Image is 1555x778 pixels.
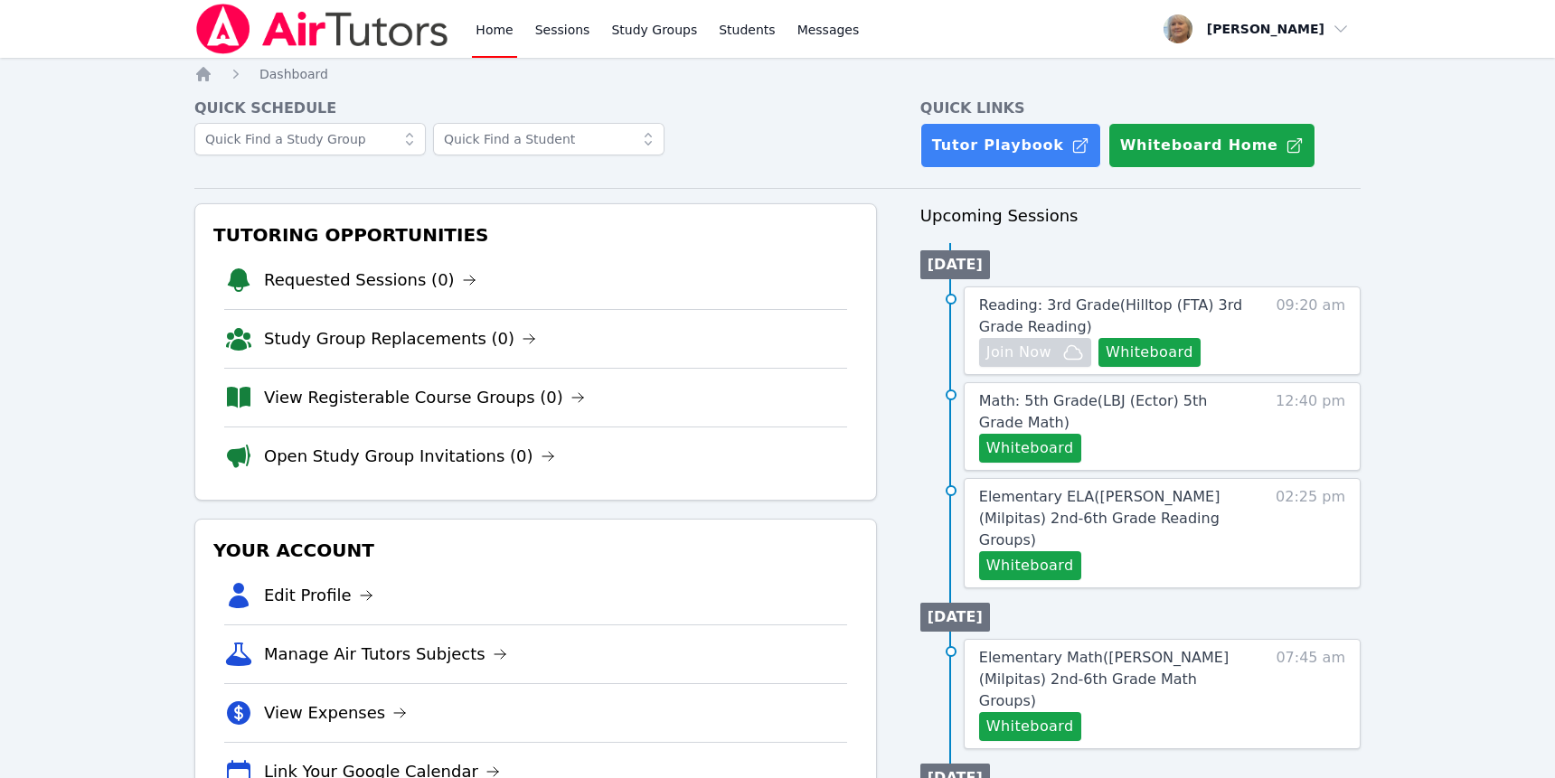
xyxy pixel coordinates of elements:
h4: Quick Schedule [194,98,877,119]
span: Join Now [986,342,1051,363]
a: Manage Air Tutors Subjects [264,642,507,667]
button: Join Now [979,338,1091,367]
button: Whiteboard Home [1108,123,1315,168]
span: Reading: 3rd Grade ( Hilltop (FTA) 3rd Grade Reading ) [979,296,1242,335]
a: Requested Sessions (0) [264,267,476,293]
nav: Breadcrumb [194,65,1361,83]
li: [DATE] [920,603,990,632]
img: Air Tutors [194,4,450,54]
a: Elementary ELA([PERSON_NAME] (Milpitas) 2nd-6th Grade Reading Groups) [979,486,1254,551]
input: Quick Find a Study Group [194,123,426,155]
button: Whiteboard [979,551,1081,580]
span: Elementary ELA ( [PERSON_NAME] (Milpitas) 2nd-6th Grade Reading Groups ) [979,488,1220,548]
a: Math: 5th Grade(LBJ (Ector) 5th Grade Math) [979,390,1254,434]
a: Tutor Playbook [920,123,1101,168]
a: Open Study Group Invitations (0) [264,444,555,469]
a: Dashboard [259,65,328,83]
span: Dashboard [259,67,328,81]
button: Whiteboard [1098,338,1201,367]
span: 02:25 pm [1276,486,1345,580]
span: Elementary Math ( [PERSON_NAME] (Milpitas) 2nd-6th Grade Math Groups ) [979,649,1229,709]
a: Elementary Math([PERSON_NAME] (Milpitas) 2nd-6th Grade Math Groups) [979,647,1254,712]
h4: Quick Links [920,98,1361,119]
h3: Your Account [210,534,862,567]
span: 09:20 am [1276,295,1345,367]
a: View Expenses [264,700,407,726]
input: Quick Find a Student [433,123,664,155]
button: Whiteboard [979,434,1081,463]
a: Reading: 3rd Grade(Hilltop (FTA) 3rd Grade Reading) [979,295,1254,338]
span: 07:45 am [1276,647,1345,741]
span: Math: 5th Grade ( LBJ (Ector) 5th Grade Math ) [979,392,1208,431]
a: Study Group Replacements (0) [264,326,536,352]
a: Edit Profile [264,583,373,608]
button: Whiteboard [979,712,1081,741]
li: [DATE] [920,250,990,279]
a: View Registerable Course Groups (0) [264,385,585,410]
span: Messages [797,21,860,39]
h3: Upcoming Sessions [920,203,1361,229]
span: 12:40 pm [1276,390,1345,463]
h3: Tutoring Opportunities [210,219,862,251]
